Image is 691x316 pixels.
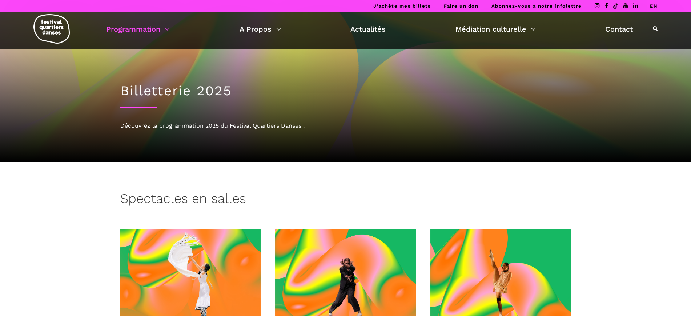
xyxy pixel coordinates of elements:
h3: Spectacles en salles [120,191,246,209]
a: Faire un don [444,3,478,9]
a: EN [650,3,658,9]
a: Programmation [106,23,170,35]
h1: Billetterie 2025 [120,83,571,99]
a: J’achète mes billets [373,3,431,9]
a: Actualités [350,23,386,35]
a: Abonnez-vous à notre infolettre [491,3,582,9]
a: Médiation culturelle [455,23,536,35]
img: logo-fqd-med [33,14,70,44]
a: A Propos [240,23,281,35]
div: Découvrez la programmation 2025 du Festival Quartiers Danses ! [120,121,571,131]
a: Contact [605,23,633,35]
